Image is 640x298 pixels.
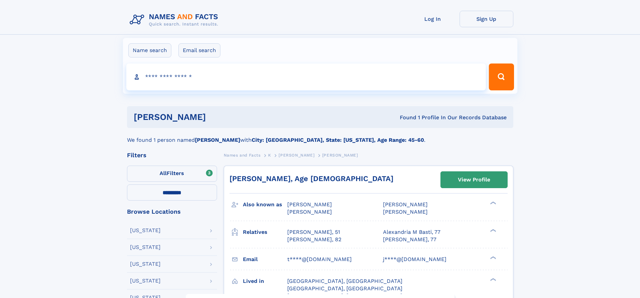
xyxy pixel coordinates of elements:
[488,277,497,282] div: ❯
[127,166,217,182] label: Filters
[460,11,513,27] a: Sign Up
[383,236,436,243] a: [PERSON_NAME], 77
[406,11,460,27] a: Log In
[279,151,314,159] a: [PERSON_NAME]
[127,152,217,158] div: Filters
[322,153,358,158] span: [PERSON_NAME]
[243,226,287,238] h3: Relatives
[130,228,161,233] div: [US_STATE]
[383,228,440,236] a: Alexandria M Basti, 77
[458,172,490,187] div: View Profile
[127,128,513,144] div: We found 1 person named with .
[252,137,424,143] b: City: [GEOGRAPHIC_DATA], State: [US_STATE], Age Range: 45-60
[279,153,314,158] span: [PERSON_NAME]
[287,278,402,284] span: [GEOGRAPHIC_DATA], [GEOGRAPHIC_DATA]
[160,170,167,176] span: All
[195,137,240,143] b: [PERSON_NAME]
[128,43,171,57] label: Name search
[130,278,161,284] div: [US_STATE]
[287,285,402,292] span: [GEOGRAPHIC_DATA], [GEOGRAPHIC_DATA]
[268,153,271,158] span: K
[127,209,217,215] div: Browse Locations
[488,255,497,260] div: ❯
[243,275,287,287] h3: Lived in
[287,201,332,208] span: [PERSON_NAME]
[488,201,497,205] div: ❯
[287,209,332,215] span: [PERSON_NAME]
[243,254,287,265] h3: Email
[178,43,220,57] label: Email search
[287,228,340,236] a: [PERSON_NAME], 51
[303,114,507,121] div: Found 1 Profile In Our Records Database
[383,201,428,208] span: [PERSON_NAME]
[243,199,287,210] h3: Also known as
[224,151,261,159] a: Names and Facts
[441,172,507,188] a: View Profile
[130,245,161,250] div: [US_STATE]
[489,63,514,90] button: Search Button
[134,113,303,121] h1: [PERSON_NAME]
[383,209,428,215] span: [PERSON_NAME]
[229,174,393,183] a: [PERSON_NAME], Age [DEMOGRAPHIC_DATA]
[268,151,271,159] a: K
[126,63,486,90] input: search input
[488,228,497,232] div: ❯
[130,261,161,267] div: [US_STATE]
[127,11,224,29] img: Logo Names and Facts
[287,236,341,243] a: [PERSON_NAME], 82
